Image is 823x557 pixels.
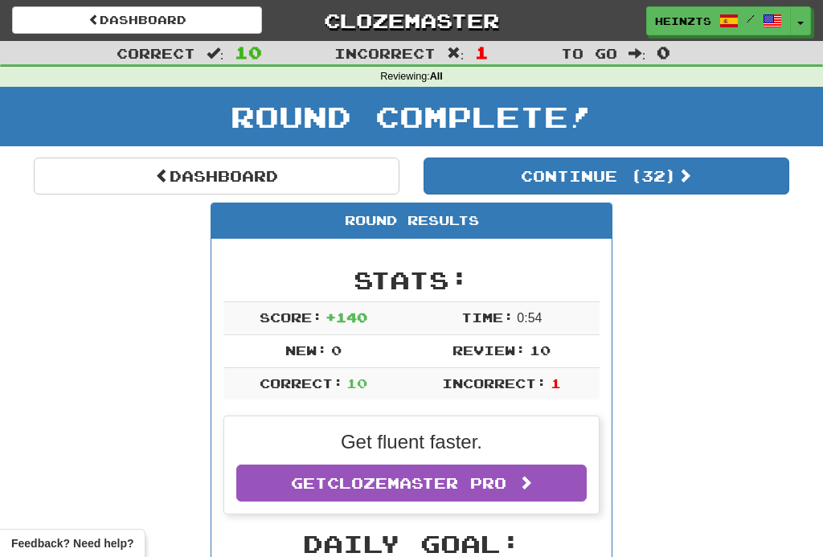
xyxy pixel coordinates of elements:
[442,375,547,391] span: Incorrect:
[12,6,262,34] a: Dashboard
[430,71,443,82] strong: All
[629,47,646,60] span: :
[117,45,195,61] span: Correct
[207,47,224,60] span: :
[11,535,133,551] span: Open feedback widget
[235,43,262,62] span: 10
[327,474,506,492] span: Clozemaster Pro
[326,309,367,325] span: + 140
[346,375,367,391] span: 10
[223,267,600,293] h2: Stats:
[331,342,342,358] span: 0
[561,45,617,61] span: To go
[657,43,670,62] span: 0
[260,375,343,391] span: Correct:
[211,203,612,239] div: Round Results
[655,14,711,28] span: heinzts
[34,158,399,195] a: Dashboard
[236,465,587,502] a: GetClozemaster Pro
[447,47,465,60] span: :
[6,100,817,133] h1: Round Complete!
[461,309,514,325] span: Time:
[260,309,322,325] span: Score:
[236,428,587,456] p: Get fluent faster.
[452,342,526,358] span: Review:
[747,13,755,24] span: /
[530,342,551,358] span: 10
[286,6,536,35] a: Clozemaster
[285,342,327,358] span: New:
[517,311,542,325] span: 0 : 54
[551,375,561,391] span: 1
[646,6,791,35] a: heinzts /
[475,43,489,62] span: 1
[223,530,600,557] h2: Daily Goal:
[334,45,436,61] span: Incorrect
[424,158,789,195] button: Continue (32)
